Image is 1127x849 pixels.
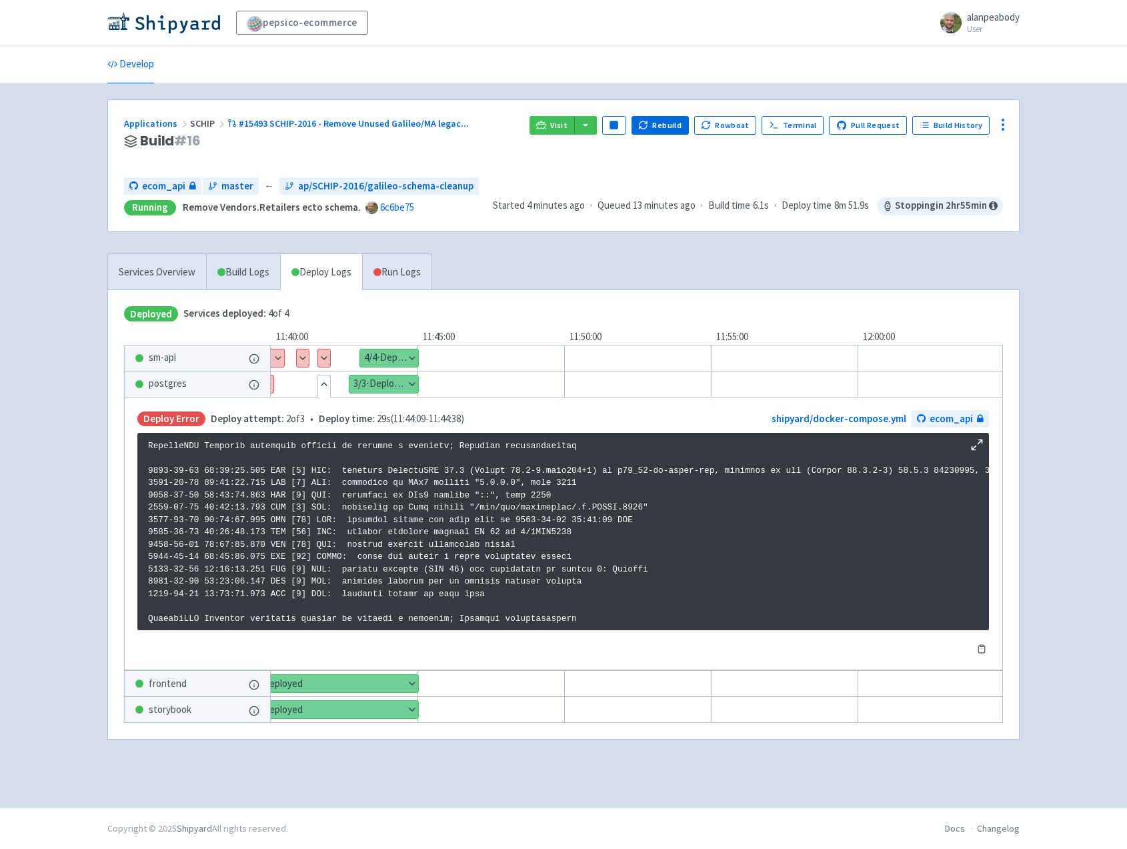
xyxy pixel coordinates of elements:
[319,411,464,427] span: 29s ( 11:44:09 - 11:44:38 )
[417,329,564,345] div: 11:45:00
[977,822,1020,834] a: Changelog
[183,307,266,319] span: Services deployed:
[149,702,191,718] span: storybook
[108,254,206,291] a: Services Overview
[298,179,473,194] span: ap/SCHIP-2016/galileo-schema-cleanup
[527,199,585,211] time: 4 minutes ago
[945,822,965,834] a: Docs
[633,199,696,211] time: 13 minutes ago
[782,198,832,213] span: Deploy time
[183,306,289,321] span: 4 of 4
[598,199,696,211] span: Queued
[829,116,907,135] a: Pull Request
[239,117,469,129] span: #15493 SCHIP-2016 - Remove Unused Galileo/MA legac ...
[550,120,568,131] span: Visit
[877,197,1003,215] span: Stopping in 2 hr 55 min
[967,25,1020,33] small: User
[858,329,1004,345] div: 12:00:00
[602,116,626,135] button: Pause
[107,12,220,33] img: Shipyard logo
[930,411,973,427] span: ecom_api
[264,179,274,194] span: ←
[493,197,1003,215] div: · · ·
[211,411,464,427] span: •
[362,254,431,291] a: Run Logs
[632,116,689,135] button: Rebuild
[772,412,906,425] a: shipyard/docker-compose.yml
[280,254,362,291] a: Deploy Logs
[107,822,288,836] div: Copyright © 2025 All rights reserved.
[124,200,176,215] div: Running
[762,116,824,135] a: Terminal
[967,11,1020,23] span: alanpeabody
[211,411,305,427] span: 2 of 3
[190,117,227,129] span: SCHIP
[124,117,190,129] a: Applications
[493,199,585,211] span: Started
[211,412,284,425] span: Deploy attempt:
[140,133,201,149] span: Build
[279,177,479,195] a: ap/SCHIP-2016/galileo-schema-cleanup
[148,292,978,625] p: 0482-74-13 61:78:21.428 LOR [0] IPS: dolorsit AmetconSEC 74.3 (Adipis 12.0-0.elit160+8) se d23_46...
[221,179,253,194] span: master
[207,254,280,291] a: Build Logs
[177,822,212,834] a: Shipyard
[149,350,176,365] span: sm-api
[529,116,575,135] a: Visit
[834,198,869,213] span: 8m 51.9s
[137,411,205,427] span: Deploy Error
[271,329,417,345] div: 11:40:00
[753,198,769,213] span: 6.1s
[124,177,201,195] a: ecom_api
[564,329,711,345] div: 11:50:00
[142,179,185,194] span: ecom_api
[149,676,187,692] span: frontend
[380,201,414,213] a: 6c6be75
[227,117,471,129] a: #15493 SCHIP-2016 - Remove Unused Galileo/MA legac...
[124,306,178,321] span: Deployed
[932,12,1020,33] a: alanpeabody User
[711,329,858,345] div: 11:55:00
[203,177,259,195] a: master
[149,376,187,391] span: postgres
[912,116,990,135] a: Build History
[708,198,750,213] span: Build time
[970,438,984,452] button: Maximize log window
[236,11,368,35] a: pepsico-ecommerce
[174,131,201,150] span: # 16
[912,410,989,428] a: ecom_api
[107,46,154,83] a: Develop
[319,412,375,425] span: Deploy time:
[183,201,361,213] strong: Remove Vendors.Retailers ecto schema.
[694,116,757,135] button: Rowboat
